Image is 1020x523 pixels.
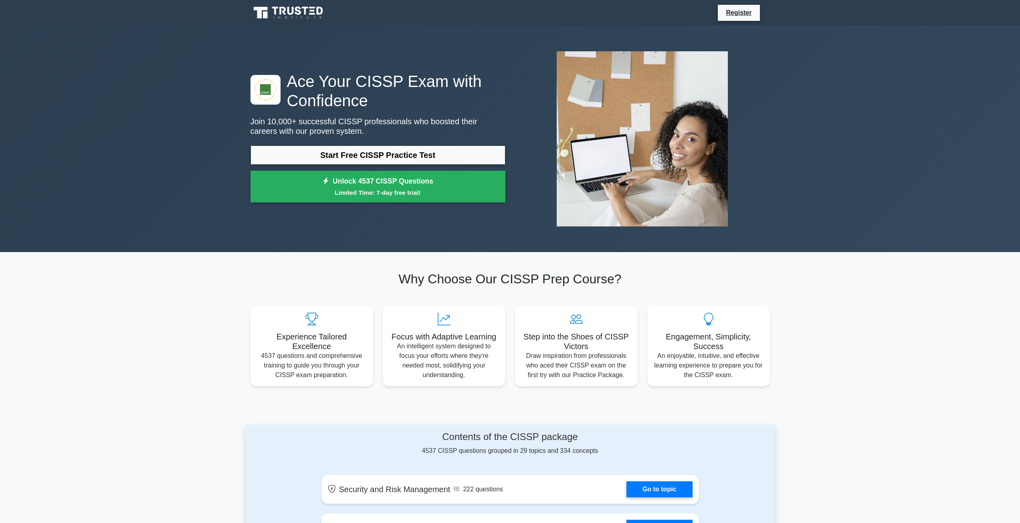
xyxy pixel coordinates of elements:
[521,351,631,380] p: Draw inspiration from professionals who aced their CISSP exam on the first try with our Practice ...
[721,8,756,18] a: Register
[389,332,499,341] h5: Focus with Adaptive Learning
[626,481,692,497] a: Go to topic
[389,341,499,380] p: An intelligent system designed to focus your efforts where they're needed most, solidifying your ...
[321,431,699,456] div: 4537 CISSP questions grouped in 29 topics and 334 concepts
[261,188,495,197] small: Limited Time: 7-day free trial!
[257,332,367,351] h5: Experience Tailored Excellence
[250,145,505,165] a: Start Free CISSP Practice Test
[250,72,505,110] h1: Ace Your CISSP Exam with Confidence
[654,332,763,351] h5: Engagement, Simplicity, Success
[521,332,631,351] h5: Step into the Shoes of CISSP Victors
[321,431,699,443] h4: Contents of the CISSP package
[654,351,763,380] p: An enjoyable, intuitive, and effective learning experience to prepare you for the CISSP exam.
[250,117,505,136] p: Join 10,000+ successful CISSP professionals who boosted their careers with our proven system.
[250,271,770,287] h2: Why Choose Our CISSP Prep Course?
[250,171,505,203] a: Unlock 4537 CISSP QuestionsLimited Time: 7-day free trial!
[257,351,367,380] p: 4537 questions and comprehensive training to guide you through your CISSP exam preparation.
